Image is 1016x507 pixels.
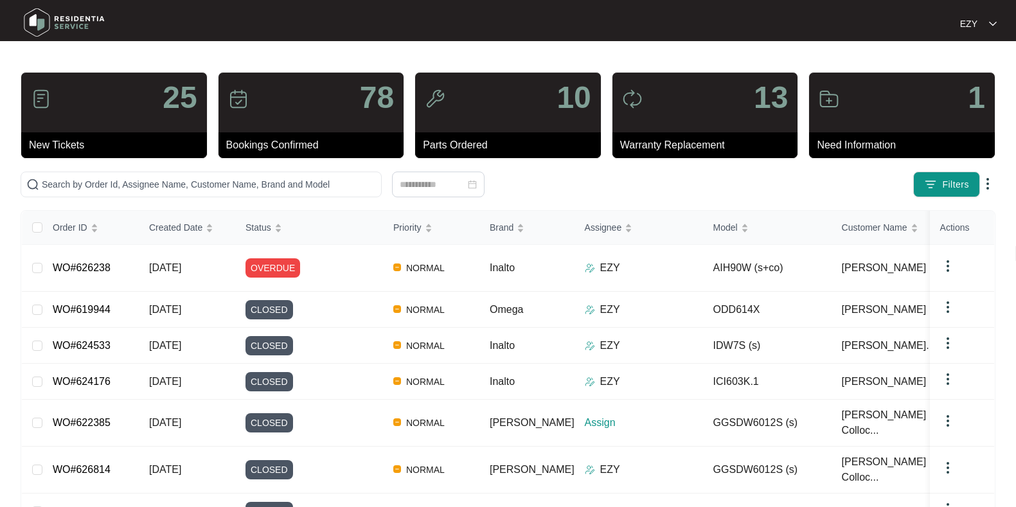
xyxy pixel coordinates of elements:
[600,374,620,389] p: EZY
[31,89,51,109] img: icon
[490,376,515,387] span: Inalto
[575,211,703,245] th: Assignee
[703,400,832,447] td: GGSDW6012S (s)
[940,299,956,315] img: dropdown arrow
[393,263,401,271] img: Vercel Logo
[42,177,376,191] input: Search by Order Id, Assignee Name, Customer Name, Brand and Model
[490,262,515,273] span: Inalto
[622,89,643,109] img: icon
[401,374,450,389] span: NORMAL
[19,3,109,42] img: residentia service logo
[490,340,515,351] span: Inalto
[600,260,620,276] p: EZY
[620,138,798,153] p: Warranty Replacement
[842,407,943,438] span: [PERSON_NAME] Colloc...
[703,292,832,328] td: ODD614X
[585,465,595,475] img: Assigner Icon
[832,211,960,245] th: Customer Name
[819,89,839,109] img: icon
[245,413,293,432] span: CLOSED
[53,376,111,387] a: WO#624176
[245,220,271,235] span: Status
[149,262,181,273] span: [DATE]
[149,376,181,387] span: [DATE]
[139,211,235,245] th: Created Date
[245,300,293,319] span: CLOSED
[490,220,513,235] span: Brand
[393,377,401,385] img: Vercel Logo
[980,176,995,191] img: dropdown arrow
[245,258,300,278] span: OVERDUE
[393,305,401,313] img: Vercel Logo
[401,415,450,431] span: NORMAL
[393,220,422,235] span: Priority
[913,172,980,197] button: filter iconFilters
[42,211,139,245] th: Order ID
[425,89,445,109] img: icon
[703,245,832,292] td: AIH90W (s+co)
[228,89,249,109] img: icon
[585,415,703,431] p: Assign
[53,340,111,351] a: WO#624533
[942,178,969,191] span: Filters
[401,260,450,276] span: NORMAL
[989,21,997,27] img: dropdown arrow
[423,138,601,153] p: Parts Ordered
[149,417,181,428] span: [DATE]
[842,374,927,389] span: [PERSON_NAME]
[842,302,927,317] span: [PERSON_NAME]
[401,302,450,317] span: NORMAL
[149,464,181,475] span: [DATE]
[842,260,927,276] span: [PERSON_NAME]
[585,305,595,315] img: Assigner Icon
[29,138,207,153] p: New Tickets
[968,82,985,113] p: 1
[490,304,523,315] span: Omega
[53,220,87,235] span: Order ID
[754,82,788,113] p: 13
[842,220,907,235] span: Customer Name
[703,447,832,494] td: GGSDW6012S (s)
[703,211,832,245] th: Model
[585,220,622,235] span: Assignee
[713,220,738,235] span: Model
[924,178,937,191] img: filter icon
[360,82,394,113] p: 78
[842,338,935,353] span: [PERSON_NAME]...
[393,465,401,473] img: Vercel Logo
[940,335,956,351] img: dropdown arrow
[703,364,832,400] td: ICI603K.1
[149,304,181,315] span: [DATE]
[383,211,479,245] th: Priority
[960,17,977,30] p: EZY
[163,82,197,113] p: 25
[53,417,111,428] a: WO#622385
[600,338,620,353] p: EZY
[842,454,943,485] span: [PERSON_NAME] Colloc...
[245,372,293,391] span: CLOSED
[393,418,401,426] img: Vercel Logo
[26,178,39,191] img: search-icon
[600,462,620,477] p: EZY
[490,417,575,428] span: [PERSON_NAME]
[245,460,293,479] span: CLOSED
[401,338,450,353] span: NORMAL
[149,340,181,351] span: [DATE]
[245,336,293,355] span: CLOSED
[930,211,994,245] th: Actions
[53,304,111,315] a: WO#619944
[940,371,956,387] img: dropdown arrow
[940,460,956,476] img: dropdown arrow
[226,138,404,153] p: Bookings Confirmed
[585,263,595,273] img: Assigner Icon
[479,211,575,245] th: Brand
[235,211,383,245] th: Status
[940,413,956,429] img: dropdown arrow
[393,341,401,349] img: Vercel Logo
[53,464,111,475] a: WO#626814
[490,464,575,475] span: [PERSON_NAME]
[703,328,832,364] td: IDW7S (s)
[149,220,202,235] span: Created Date
[817,138,995,153] p: Need Information
[557,82,591,113] p: 10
